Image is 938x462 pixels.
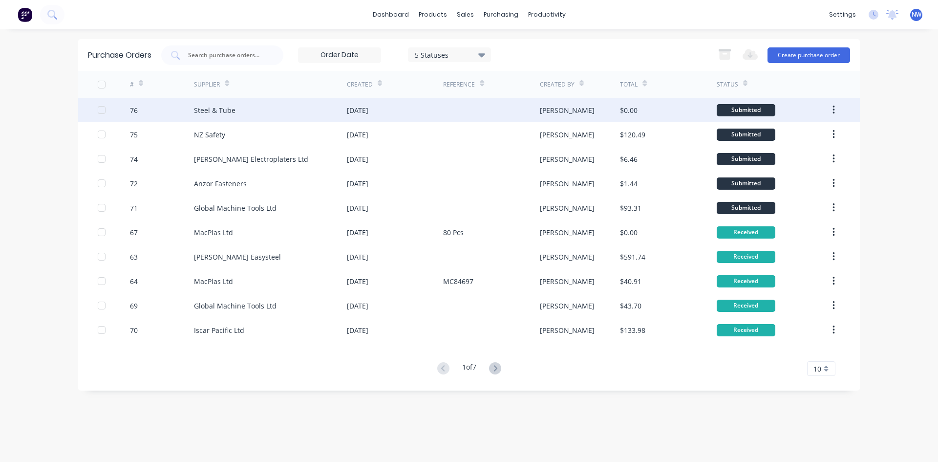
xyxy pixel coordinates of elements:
div: settings [824,7,861,22]
div: [DATE] [347,178,368,189]
div: 67 [130,227,138,238]
div: sales [452,7,479,22]
div: [DATE] [347,203,368,213]
div: 1 of 7 [462,362,476,376]
div: [PERSON_NAME] [540,301,595,311]
div: [PERSON_NAME] [540,252,595,262]
div: Received [717,324,775,336]
div: [PERSON_NAME] [540,130,595,140]
div: [PERSON_NAME] [540,105,595,115]
div: $120.49 [620,130,645,140]
div: $0.00 [620,105,638,115]
div: purchasing [479,7,523,22]
div: productivity [523,7,571,22]
div: 69 [130,301,138,311]
div: Created By [540,80,575,89]
div: 74 [130,154,138,164]
div: $591.74 [620,252,645,262]
div: [PERSON_NAME] [540,325,595,335]
div: Received [717,226,775,239]
div: [PERSON_NAME] [540,203,595,213]
div: 75 [130,130,138,140]
div: Received [717,275,775,287]
button: Create purchase order [767,47,850,63]
div: Supplier [194,80,220,89]
div: Reference [443,80,475,89]
div: Global Machine Tools Ltd [194,301,277,311]
span: 10 [813,364,821,374]
img: Factory [18,7,32,22]
div: $0.00 [620,227,638,238]
div: $6.46 [620,154,638,164]
div: [DATE] [347,252,368,262]
input: Search purchase orders... [187,50,268,60]
div: $40.91 [620,276,641,286]
div: # [130,80,134,89]
div: 5 Statuses [415,49,485,60]
div: [PERSON_NAME] [540,227,595,238]
div: $43.70 [620,301,641,311]
div: [DATE] [347,154,368,164]
div: Received [717,251,775,263]
div: [PERSON_NAME] [540,276,595,286]
div: Submitted [717,104,775,116]
div: $1.44 [620,178,638,189]
div: Anzor Fasteners [194,178,247,189]
div: [DATE] [347,276,368,286]
a: dashboard [368,7,414,22]
div: Status [717,80,738,89]
div: $93.31 [620,203,641,213]
div: 72 [130,178,138,189]
div: MacPlas Ltd [194,227,233,238]
div: Received [717,300,775,312]
div: [DATE] [347,227,368,238]
div: Submitted [717,177,775,190]
span: NW [912,10,921,19]
div: [PERSON_NAME] [540,154,595,164]
div: [PERSON_NAME] Easysteel [194,252,281,262]
div: Submitted [717,153,775,165]
div: [DATE] [347,130,368,140]
div: [DATE] [347,325,368,335]
div: [DATE] [347,301,368,311]
div: Submitted [717,202,775,214]
div: Global Machine Tools Ltd [194,203,277,213]
div: Purchase Orders [88,49,151,61]
div: MC84697 [443,276,473,286]
div: Iscar Pacific Ltd [194,325,244,335]
div: 64 [130,276,138,286]
div: NZ Safety [194,130,225,140]
div: Steel & Tube [194,105,235,115]
div: $133.98 [620,325,645,335]
div: MacPlas Ltd [194,276,233,286]
div: 71 [130,203,138,213]
div: Created [347,80,373,89]
input: Order Date [298,48,381,63]
div: products [414,7,452,22]
div: 80 Pcs [443,227,464,238]
div: 63 [130,252,138,262]
div: 76 [130,105,138,115]
div: [DATE] [347,105,368,115]
div: 70 [130,325,138,335]
div: [PERSON_NAME] [540,178,595,189]
div: Total [620,80,638,89]
div: Submitted [717,129,775,141]
div: [PERSON_NAME] Electroplaters Ltd [194,154,308,164]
